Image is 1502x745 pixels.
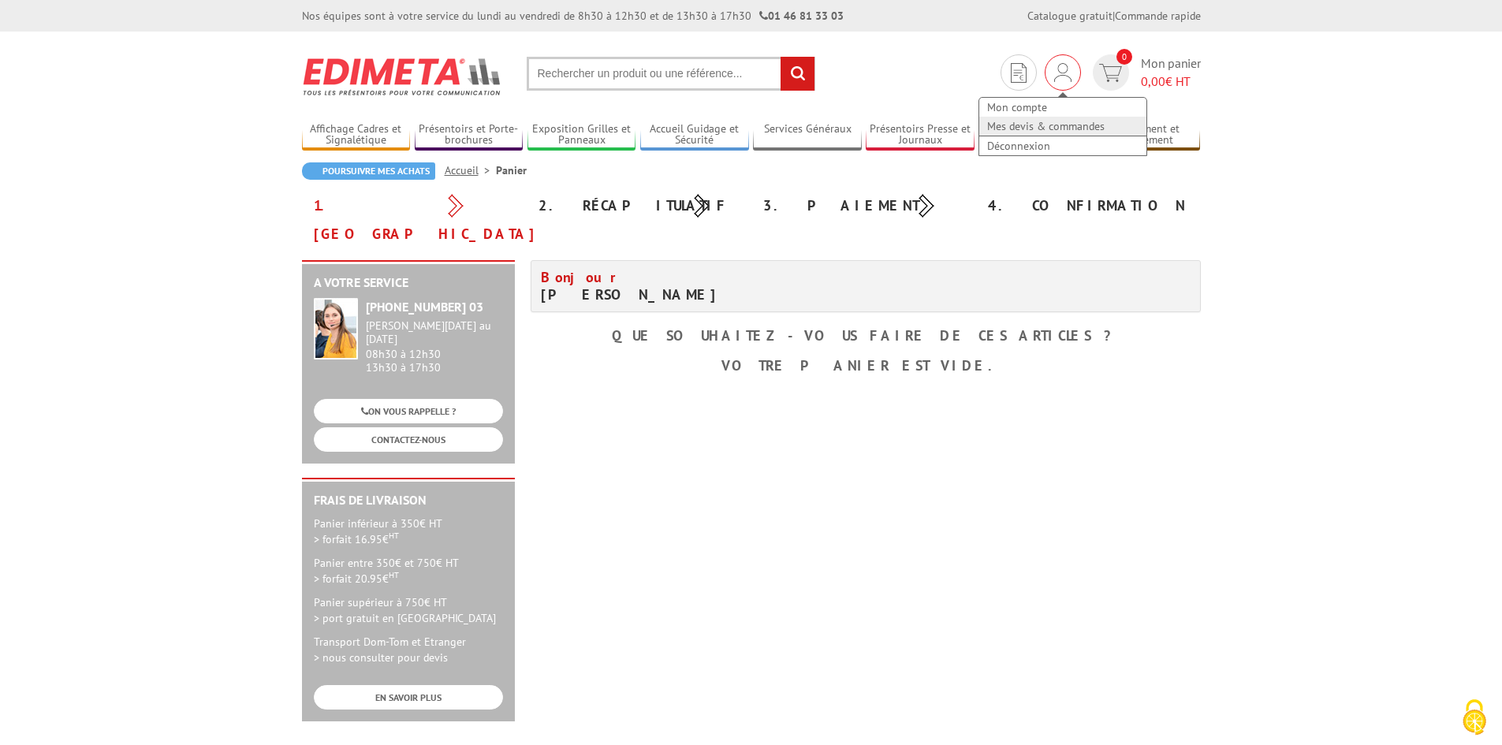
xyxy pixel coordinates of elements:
span: > port gratuit en [GEOGRAPHIC_DATA] [314,611,496,625]
a: Affichage Cadres et Signalétique [302,122,411,148]
span: > nous consulter pour devis [314,650,448,665]
a: Commande rapide [1115,9,1201,23]
strong: 01 46 81 33 03 [759,9,844,23]
span: Bonjour [541,268,624,286]
a: EN SAVOIR PLUS [314,685,503,710]
a: Poursuivre mes achats [302,162,435,180]
button: Cookies (fenêtre modale) [1447,691,1502,745]
div: 2. Récapitulatif [527,192,751,220]
div: Nos équipes sont à votre service du lundi au vendredi de 8h30 à 12h30 et de 13h30 à 17h30 [302,8,844,24]
sup: HT [389,569,399,580]
strong: [PHONE_NUMBER] 03 [366,299,483,315]
b: Que souhaitez-vous faire de ces articles ? [612,326,1119,345]
span: € HT [1141,73,1201,91]
a: Déconnexion [979,136,1146,155]
p: Panier inférieur à 350€ HT [314,516,503,547]
img: widget-service.jpg [314,298,358,359]
span: > forfait 16.95€ [314,532,399,546]
li: Panier [496,162,527,178]
img: Cookies (fenêtre modale) [1455,698,1494,737]
p: Panier entre 350€ et 750€ HT [314,555,503,587]
div: 4. Confirmation [976,192,1201,220]
span: 0,00 [1141,73,1165,89]
a: Mes devis & commandes [979,117,1146,136]
a: Présentoirs et Porte-brochures [415,122,524,148]
div: 1. [GEOGRAPHIC_DATA] [302,192,527,248]
div: 3. Paiement [751,192,976,220]
div: | [1027,8,1201,24]
a: Accueil [445,163,496,177]
a: CONTACTEZ-NOUS [314,427,503,452]
p: Panier supérieur à 750€ HT [314,594,503,626]
a: Présentoirs Presse et Journaux [866,122,975,148]
sup: HT [389,530,399,541]
input: rechercher [781,57,814,91]
div: Mon compte Mes devis & commandes Déconnexion [1045,54,1081,91]
a: Accueil Guidage et Sécurité [640,122,749,148]
h2: A votre service [314,276,503,290]
a: Services Généraux [753,122,862,148]
p: Transport Dom-Tom et Etranger [314,634,503,665]
h4: [PERSON_NAME] [541,269,854,304]
input: Rechercher un produit ou une référence... [527,57,815,91]
img: devis rapide [1011,63,1027,83]
a: ON VOUS RAPPELLE ? [314,399,503,423]
a: Exposition Grilles et Panneaux [527,122,636,148]
div: [PERSON_NAME][DATE] au [DATE] [366,319,503,346]
div: 08h30 à 12h30 13h30 à 17h30 [366,319,503,374]
h2: Frais de Livraison [314,494,503,508]
b: Votre panier est vide. [721,356,1010,374]
img: devis rapide [1099,64,1122,82]
a: Catalogue gratuit [1027,9,1113,23]
img: Edimeta [302,47,503,106]
span: > forfait 20.95€ [314,572,399,586]
a: Mon compte [979,98,1146,117]
img: devis rapide [1054,63,1072,82]
a: devis rapide 0 Mon panier 0,00€ HT [1089,54,1201,91]
span: Mon panier [1141,54,1201,91]
span: 0 [1116,49,1132,65]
